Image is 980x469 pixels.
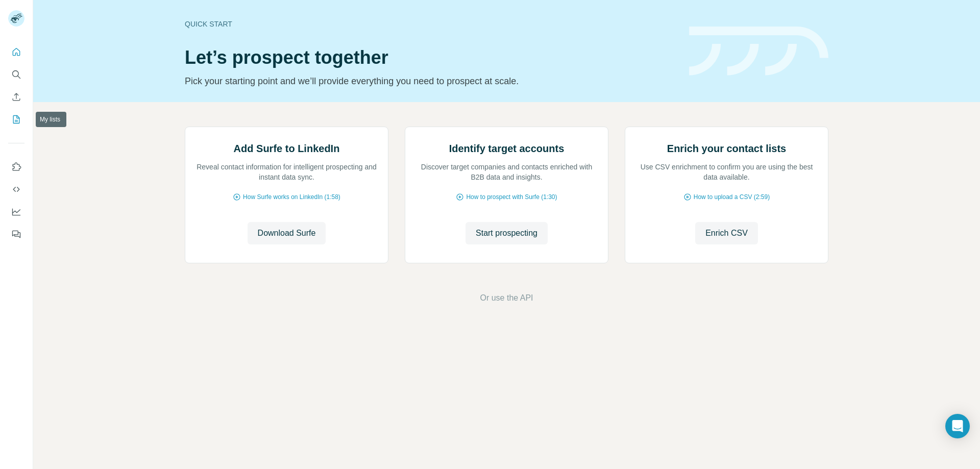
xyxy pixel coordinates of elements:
h2: Identify target accounts [449,141,565,156]
button: Use Surfe on LinkedIn [8,158,24,176]
button: Feedback [8,225,24,243]
button: Enrich CSV [695,222,758,244]
div: Open Intercom Messenger [945,414,970,438]
h2: Add Surfe to LinkedIn [234,141,340,156]
button: Enrich CSV [8,88,24,106]
button: Use Surfe API [8,180,24,199]
p: Reveal contact information for intelligent prospecting and instant data sync. [195,162,378,182]
p: Discover target companies and contacts enriched with B2B data and insights. [415,162,598,182]
button: Or use the API [480,292,533,304]
button: Search [8,65,24,84]
img: banner [689,27,828,76]
span: Download Surfe [258,227,316,239]
span: Start prospecting [476,227,537,239]
span: How to upload a CSV (2:59) [694,192,770,202]
span: How Surfe works on LinkedIn (1:58) [243,192,340,202]
span: Enrich CSV [705,227,748,239]
div: Quick start [185,19,677,29]
p: Use CSV enrichment to confirm you are using the best data available. [635,162,818,182]
h1: Let’s prospect together [185,47,677,68]
button: Start prospecting [465,222,548,244]
button: Download Surfe [248,222,326,244]
span: How to prospect with Surfe (1:30) [466,192,557,202]
p: Pick your starting point and we’ll provide everything you need to prospect at scale. [185,74,677,88]
h2: Enrich your contact lists [667,141,786,156]
button: Quick start [8,43,24,61]
button: My lists [8,110,24,129]
button: Dashboard [8,203,24,221]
